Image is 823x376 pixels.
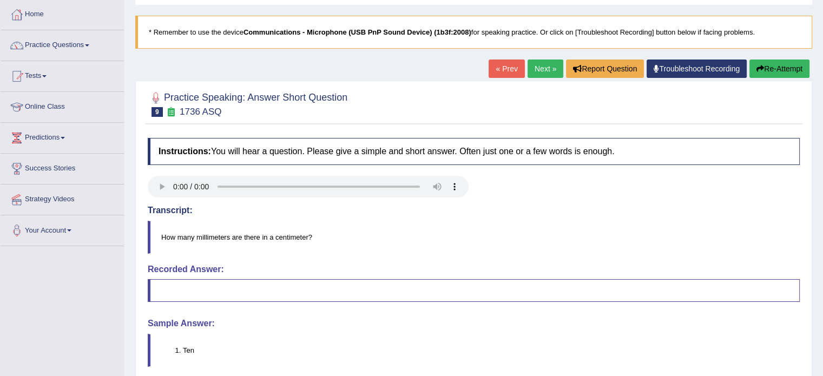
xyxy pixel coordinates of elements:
a: Predictions [1,123,124,150]
a: Practice Questions [1,30,124,57]
a: Next » [528,60,563,78]
a: « Prev [489,60,524,78]
a: Online Class [1,92,124,119]
small: Exam occurring question [166,107,177,117]
b: Communications - Microphone (USB PnP Sound Device) (1b3f:2008) [243,28,471,36]
li: Ten [183,345,799,355]
h4: Recorded Answer: [148,265,800,274]
small: 1736 ASQ [180,107,222,117]
b: Instructions: [159,147,211,156]
h4: Sample Answer: [148,319,800,328]
blockquote: How many millimeters are there in a centimeter? [148,221,800,254]
a: Your Account [1,215,124,242]
a: Strategy Videos [1,184,124,212]
h4: Transcript: [148,206,800,215]
a: Tests [1,61,124,88]
button: Report Question [566,60,644,78]
blockquote: * Remember to use the device for speaking practice. Or click on [Troubleshoot Recording] button b... [135,16,812,49]
a: Troubleshoot Recording [647,60,747,78]
h2: Practice Speaking: Answer Short Question [148,90,347,117]
h4: You will hear a question. Please give a simple and short answer. Often just one or a few words is... [148,138,800,165]
a: Success Stories [1,154,124,181]
button: Re-Attempt [749,60,809,78]
span: 9 [152,107,163,117]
